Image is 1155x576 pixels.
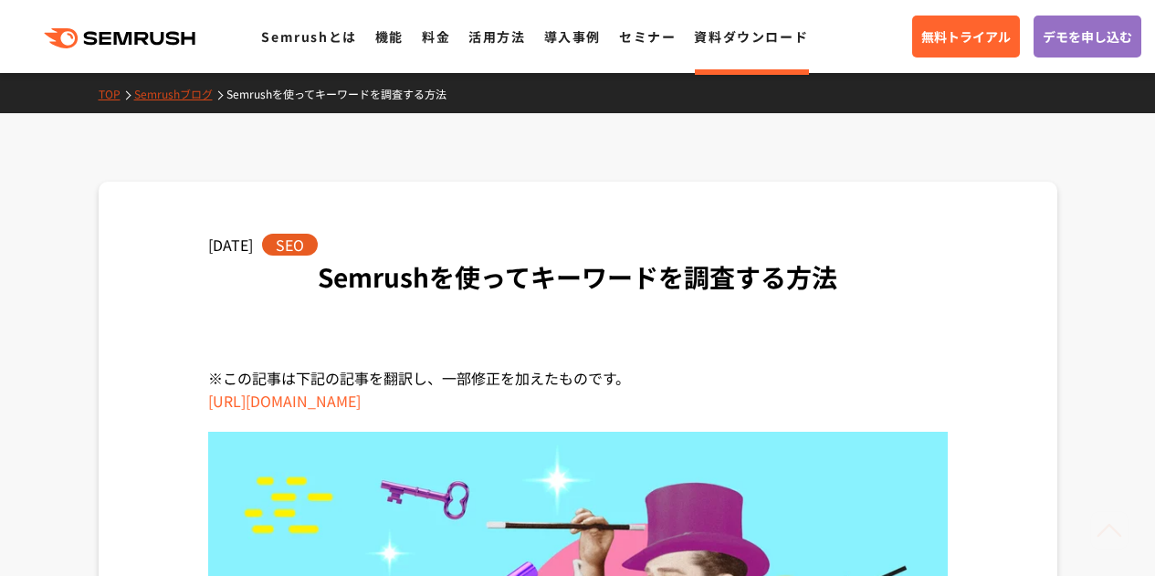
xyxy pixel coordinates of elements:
div: ※この記事は下記の記事を翻訳し、一部修正を加えたものです。 [208,367,948,414]
a: 導入事例 [544,27,601,46]
a: 資料ダウンロード [694,27,808,46]
a: セミナー [619,27,676,46]
span: 無料トライアル [921,26,1011,47]
a: 無料トライアル [912,16,1020,58]
a: TOP [99,86,134,101]
a: Semrushブログ [134,86,226,101]
a: デモを申し込む [1034,16,1141,58]
a: 活用方法 [468,27,525,46]
span: SEO [262,234,318,256]
a: 機能 [375,27,404,46]
h1: Semrushを使ってキーワードを調査する方法 [208,257,948,298]
a: Semrushとは [261,27,356,46]
span: [DATE] [208,234,253,256]
a: 料金 [422,27,450,46]
a: Semrushを使ってキーワードを調査する方法 [226,86,460,101]
span: デモを申し込む [1043,26,1132,47]
iframe: X Post Button [748,316,818,334]
a: [URL][DOMAIN_NAME] [208,390,361,412]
